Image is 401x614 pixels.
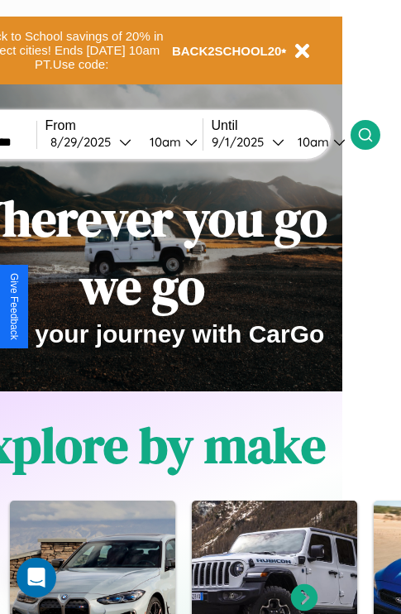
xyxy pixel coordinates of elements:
b: BACK2SCHOOL20 [172,44,282,58]
button: 8/29/2025 [45,133,136,151]
div: 8 / 29 / 2025 [50,134,119,150]
div: Give Feedback [8,273,20,340]
label: From [45,118,203,133]
div: Open Intercom Messenger [17,558,56,597]
div: 9 / 1 / 2025 [212,134,272,150]
button: 10am [136,133,203,151]
div: 10am [289,134,333,150]
div: 10am [141,134,185,150]
button: 10am [284,133,351,151]
label: Until [212,118,351,133]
